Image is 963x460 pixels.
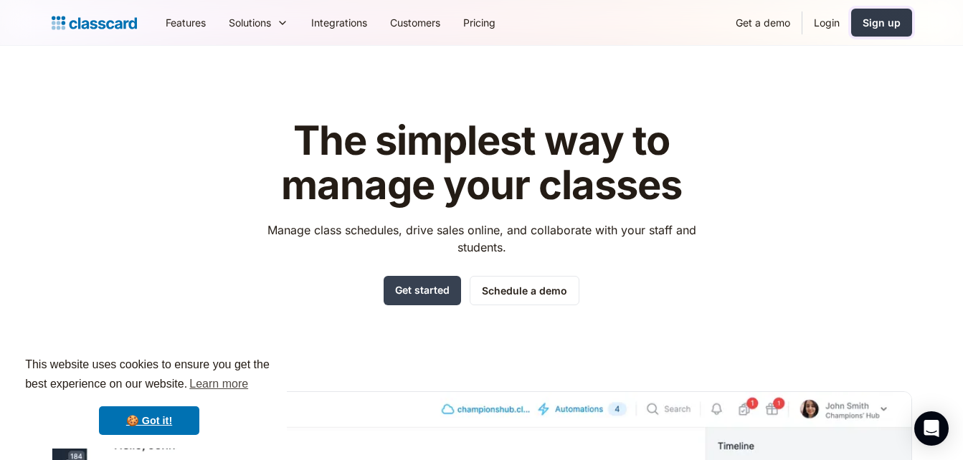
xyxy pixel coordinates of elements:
[11,342,287,449] div: cookieconsent
[379,6,452,39] a: Customers
[254,221,709,256] p: Manage class schedules, drive sales online, and collaborate with your staff and students.
[229,15,271,30] div: Solutions
[99,406,199,435] a: dismiss cookie message
[254,119,709,207] h1: The simplest way to manage your classes
[187,373,250,395] a: learn more about cookies
[300,6,379,39] a: Integrations
[863,15,901,30] div: Sign up
[914,411,949,446] div: Open Intercom Messenger
[724,6,802,39] a: Get a demo
[452,6,507,39] a: Pricing
[154,6,217,39] a: Features
[25,356,273,395] span: This website uses cookies to ensure you get the best experience on our website.
[802,6,851,39] a: Login
[52,13,137,33] a: home
[217,6,300,39] div: Solutions
[851,9,912,37] a: Sign up
[384,276,461,305] a: Get started
[470,276,579,305] a: Schedule a demo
